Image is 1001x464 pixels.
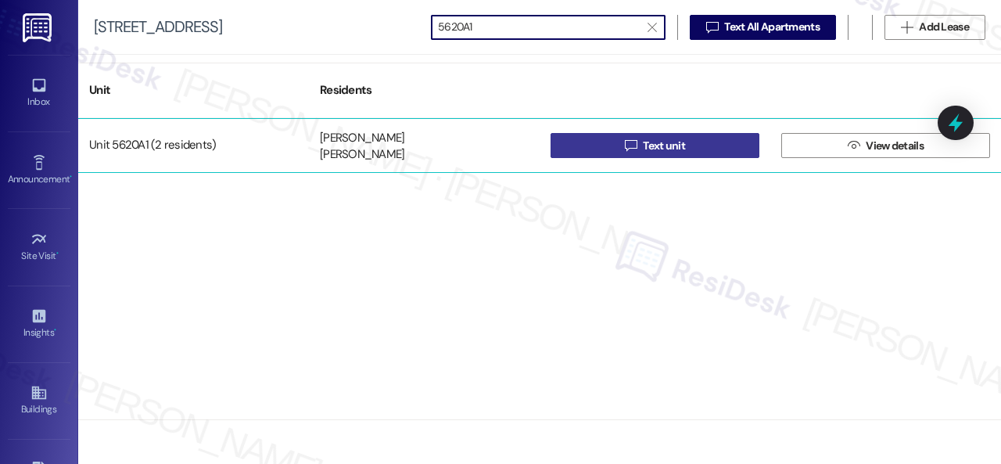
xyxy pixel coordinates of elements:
[8,303,70,345] a: Insights •
[643,138,685,154] span: Text unit
[23,13,55,42] img: ResiDesk Logo
[309,71,540,110] div: Residents
[320,147,404,164] div: [PERSON_NAME]
[625,139,637,152] i: 
[8,226,70,268] a: Site Visit •
[919,19,969,35] span: Add Lease
[848,139,859,152] i: 
[438,16,640,38] input: Search by resident name or unit number
[78,71,309,110] div: Unit
[54,325,56,336] span: •
[94,19,222,35] div: [STREET_ADDRESS]
[690,15,836,40] button: Text All Apartments
[866,138,924,154] span: View details
[884,15,985,40] button: Add Lease
[8,379,70,422] a: Buildings
[640,16,665,39] button: Clear text
[706,21,718,34] i: 
[56,248,59,259] span: •
[320,130,404,146] div: [PERSON_NAME]
[8,72,70,114] a: Inbox
[70,171,72,182] span: •
[551,133,759,158] button: Text unit
[648,21,656,34] i: 
[901,21,913,34] i: 
[781,133,990,158] button: View details
[78,130,309,161] div: Unit 5620A1 (2 residents)
[724,19,820,35] span: Text All Apartments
